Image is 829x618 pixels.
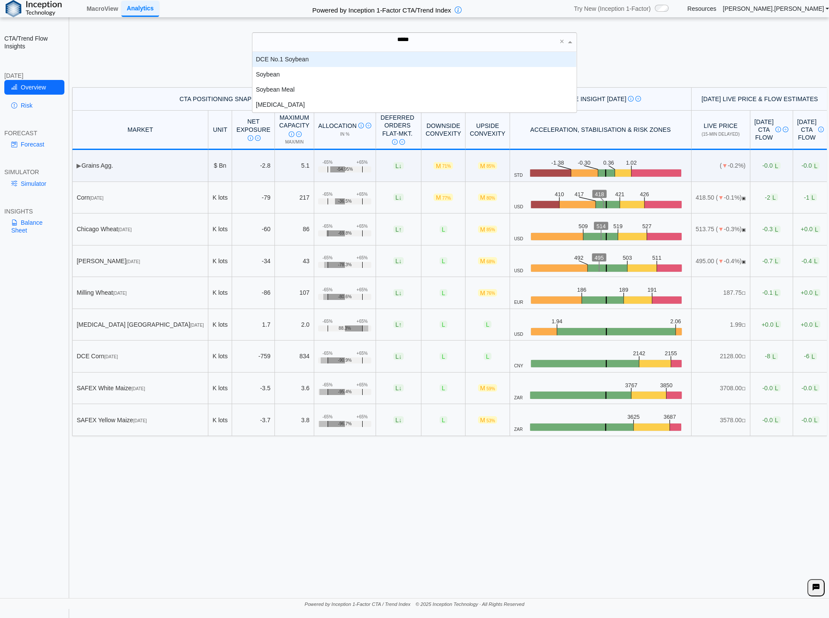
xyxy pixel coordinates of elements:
[90,196,103,201] span: [DATE]
[232,373,275,405] td: -3.5
[486,259,495,264] span: 68%
[275,404,314,436] td: 3.8
[486,386,495,391] span: 59%
[577,287,586,293] text: 186
[322,319,332,324] div: -65%
[4,80,64,95] a: Overview
[765,194,778,201] span: -2
[514,268,523,274] span: USD
[338,262,352,268] span: -78.3%
[478,416,497,424] span: M
[478,257,497,264] span: M
[628,414,641,420] text: 3625
[486,227,495,232] span: 85%
[232,277,275,309] td: -86
[338,231,352,236] span: -69.8%
[514,332,523,337] span: USD
[393,289,404,296] span: L
[4,72,64,80] div: [DATE]
[742,323,746,328] span: NO FEED: Live data feed not provided for this market.
[484,353,491,360] span: L
[514,363,523,369] span: CNY
[692,245,750,277] td: 495.00 ( -0.4%)
[773,289,781,296] span: L
[440,257,447,264] span: L
[804,353,817,360] span: -6
[4,98,64,113] a: Risk
[723,5,829,13] a: [PERSON_NAME].[PERSON_NAME]
[4,35,64,50] h2: CTA/Trend Flow Insights
[232,309,275,341] td: 1.7
[440,384,447,392] span: L
[692,150,750,182] td: ( -0.2%)
[337,167,353,172] span: -54.95%
[701,132,740,137] span: (15-min delayed)
[338,294,352,299] span: -80.6%
[4,137,64,152] a: Forecast
[692,277,750,309] td: 187.75
[113,291,126,296] span: [DATE]
[322,160,332,165] div: -65%
[552,159,564,166] text: -1.38
[252,82,576,97] div: Soybean Meal
[762,289,781,296] span: -0.1
[574,5,651,13] span: Try New (Inception 1-Factor)
[595,191,604,198] text: 418
[236,118,271,141] div: Net Exposure
[647,287,657,293] text: 191
[131,386,145,391] span: [DATE]
[232,245,275,277] td: -34
[232,404,275,436] td: -3.7
[252,97,576,112] div: [MEDICAL_DATA]
[208,373,232,405] td: K lots
[466,111,510,150] th: Upside Convexity
[338,358,352,363] span: -90.9%
[687,5,716,13] a: Resources
[801,257,819,264] span: -0.4
[357,351,368,356] div: +65%
[77,162,81,169] span: ▶
[275,309,314,341] td: 2.0
[77,416,204,424] div: SAFEX Yellow Maize
[762,162,781,169] span: -0.0
[133,418,147,423] span: [DATE]
[4,176,64,191] a: Simulator
[692,182,750,214] td: 418.50 ( -0.1%)
[692,213,750,245] td: 513.75 ( -0.3%)
[440,226,447,233] span: L
[208,213,232,245] td: K lots
[77,321,204,328] div: [MEDICAL_DATA] [GEOGRAPHIC_DATA]
[818,127,824,132] img: Info
[801,416,819,424] span: -0.0
[392,139,398,145] img: Info
[478,194,497,201] span: M
[660,382,673,389] text: 3850
[440,416,447,424] span: L
[322,255,332,261] div: -65%
[4,168,64,176] div: SIMULATOR
[279,114,309,137] div: Maximum Capacity
[72,87,376,111] th: CTA Positioning Snapshot
[800,289,820,296] span: +0.0
[574,191,583,198] text: 417
[275,245,314,277] td: 43
[579,223,588,229] text: 509
[718,194,724,201] span: ▼
[514,300,523,305] span: EUR
[208,182,232,214] td: K lots
[358,123,364,128] img: Info
[692,341,750,373] td: 2128.00
[773,257,781,264] span: L
[232,182,275,214] td: -79
[232,150,275,182] td: -2.8
[309,3,455,15] h2: Powered by Inception 1-Factor CTA/Trend Index
[478,289,497,296] span: M
[77,194,204,201] div: Corn
[486,418,495,423] span: 53%
[813,289,820,296] span: L
[765,353,778,360] span: -8
[642,223,651,229] text: 527
[393,162,404,169] span: L
[72,111,208,150] th: MARKET
[338,199,352,204] span: -36.5%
